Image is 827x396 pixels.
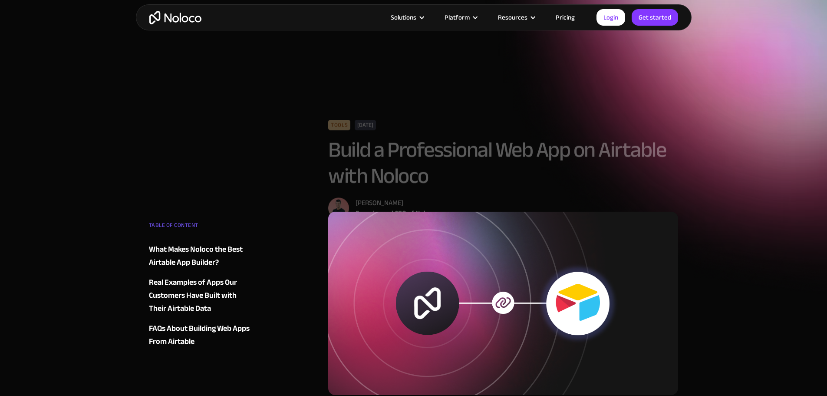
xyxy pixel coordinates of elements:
div: Solutions [391,12,416,23]
a: Pricing [545,12,586,23]
div: Resources [498,12,527,23]
div: Tools [328,120,350,130]
a: home [149,11,201,24]
a: Get started [632,9,678,26]
div: Solutions [380,12,434,23]
a: Login [596,9,625,26]
div: [PERSON_NAME] [356,198,436,208]
div: TABLE OF CONTENT [149,219,254,236]
div: Platform [445,12,470,23]
div: Founder and CEO of Noloco [356,208,436,219]
a: Real Examples of Apps Our Customers Have Built with Their Airtable Data [149,276,254,315]
div: [DATE] [355,120,376,130]
a: FAQs About Building Web Apps From Airtable [149,322,254,348]
div: Platform [434,12,487,23]
div: Resources [487,12,545,23]
h1: Build a Professional Web App on Airtable with Noloco [328,137,679,189]
a: What Makes Noloco the Best Airtable App Builder? [149,243,254,269]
